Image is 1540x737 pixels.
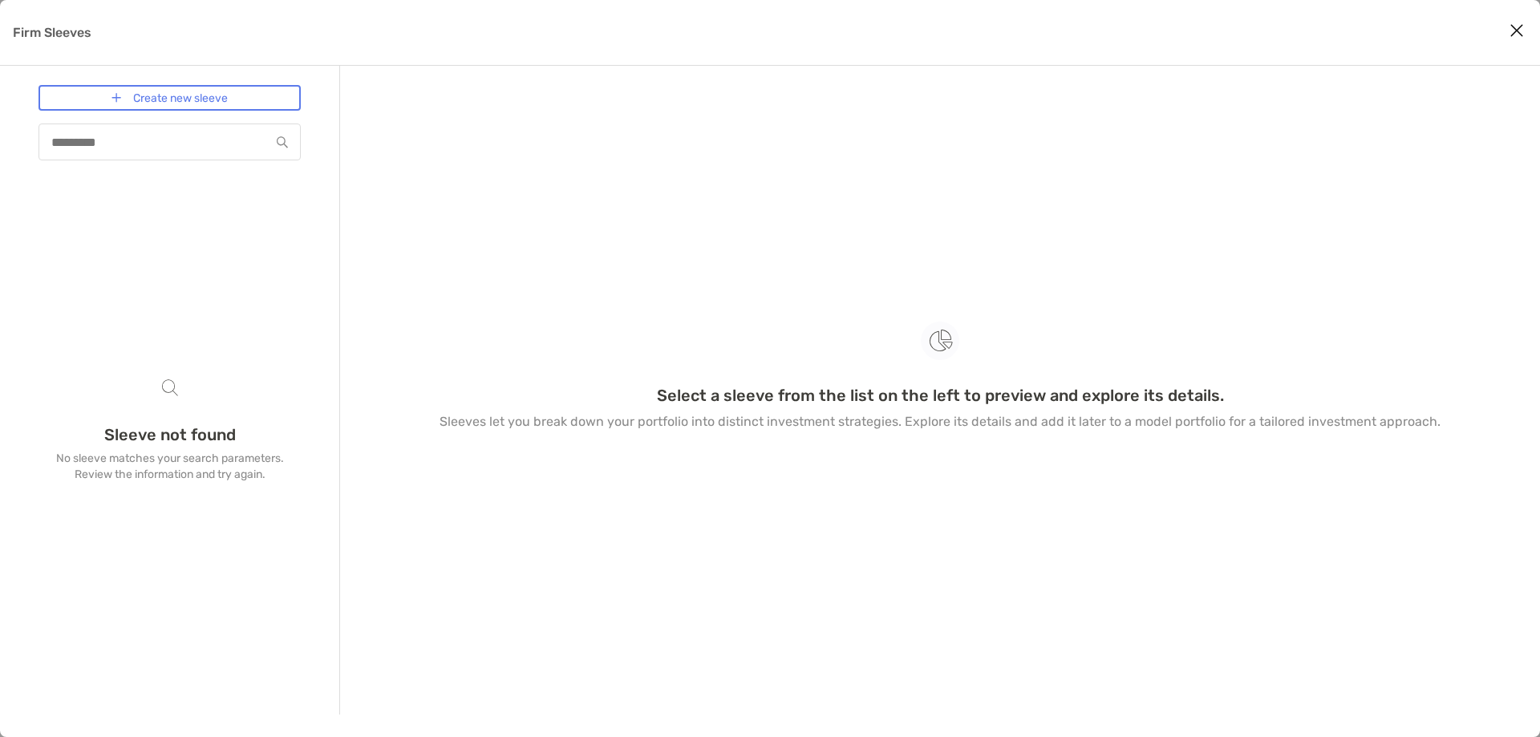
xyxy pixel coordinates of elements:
h3: Select a sleeve from the list on the left to preview and explore its details. [657,386,1224,405]
img: input icon [277,136,288,148]
a: Create new sleeve [38,85,301,111]
button: Close modal [1505,19,1529,43]
p: Sleeves let you break down your portfolio into distinct investment strategies. Explore its detail... [440,411,1441,431]
p: Firm Sleeves [13,22,91,43]
h3: Sleeve not found [104,425,236,444]
p: No sleeve matches your search parameters. Review the information and try again. [38,451,301,483]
